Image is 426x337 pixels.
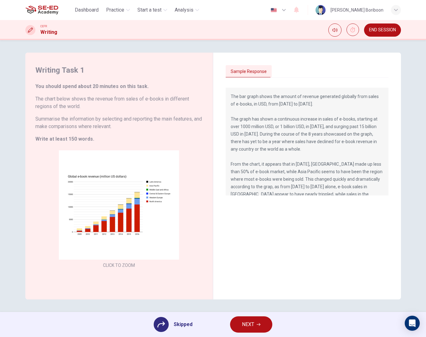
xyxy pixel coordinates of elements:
p: The bar graph shows the amount of revenue generated globally from sales of e-books, in USD, from ... [231,93,383,296]
h6: Summarise the information by selecting and reporting the main features, and make comparisons wher... [35,115,203,130]
a: SE-ED Academy logo [25,4,73,16]
h1: Writing [40,29,57,36]
span: CEFR [40,24,47,29]
button: Start a test [135,4,170,16]
span: Analysis [175,6,193,14]
span: Practice [106,6,124,14]
div: Show [346,23,359,37]
h4: Writing Task 1 [35,65,203,75]
button: Practice [104,4,132,16]
button: Analysis [172,4,202,16]
button: NEXT [230,316,272,333]
img: SE-ED Academy logo [25,4,58,16]
span: END SESSION [369,28,396,33]
img: Profile picture [316,5,326,15]
div: Open Intercom Messenger [405,316,420,331]
h6: The chart below shows the revenue from sales of e-books in different regions of the world. [35,95,203,110]
span: Start a test [137,6,162,14]
span: NEXT [242,320,254,329]
button: Sample Response [226,65,272,78]
button: END SESSION [364,23,401,37]
span: Dashboard [75,6,99,14]
h6: You should spend about 20 minutes on this task. [35,83,203,90]
span: Skipped [174,321,192,328]
button: Dashboard [72,4,101,16]
img: en [270,8,278,13]
strong: Write at least 150 words. [35,136,94,142]
div: basic tabs example [226,65,388,78]
div: Mute [328,23,341,37]
div: [PERSON_NAME] Boriboon [331,6,383,14]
